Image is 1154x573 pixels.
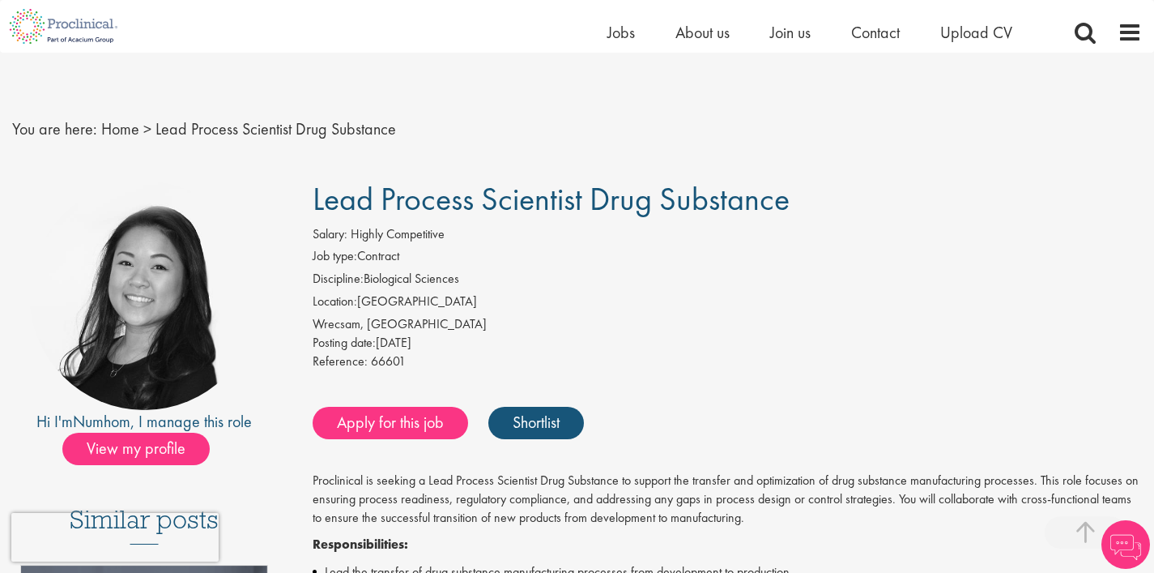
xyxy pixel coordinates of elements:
a: View my profile [62,436,226,457]
img: imeage of recruiter Numhom Sudsok [30,182,258,410]
label: Location: [313,293,357,311]
iframe: reCAPTCHA [11,513,219,562]
div: [DATE] [313,334,1142,353]
img: Chatbot [1101,520,1150,569]
span: Highly Competitive [351,225,445,242]
a: Numhom [73,411,130,432]
label: Discipline: [313,270,364,289]
a: Join us [770,22,811,43]
p: Proclinical is seeking a Lead Process Scientist Drug Substance to support the transfer and optimi... [313,472,1142,528]
strong: Responsibilities: [313,536,408,553]
span: > [143,118,151,139]
label: Salary: [313,225,347,244]
a: Shortlist [488,407,584,439]
span: 66601 [371,353,406,370]
label: Job type: [313,247,357,266]
a: Jobs [607,22,635,43]
li: [GEOGRAPHIC_DATA] [313,293,1142,315]
li: Biological Sciences [313,270,1142,293]
div: Hi I'm , I manage this role [12,410,276,434]
a: Apply for this job [313,407,468,439]
span: View my profile [62,433,210,465]
a: Contact [851,22,900,43]
span: Lead Process Scientist Drug Substance [313,178,790,220]
span: Posting date: [313,334,376,351]
h3: Similar posts [70,506,219,545]
span: Lead Process Scientist Drug Substance [155,118,396,139]
a: About us [675,22,730,43]
a: Upload CV [940,22,1012,43]
li: Contract [313,247,1142,270]
div: Wrecsam, [GEOGRAPHIC_DATA] [313,315,1142,334]
a: breadcrumb link [101,118,139,139]
label: Reference: [313,353,368,371]
span: You are here: [12,118,97,139]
